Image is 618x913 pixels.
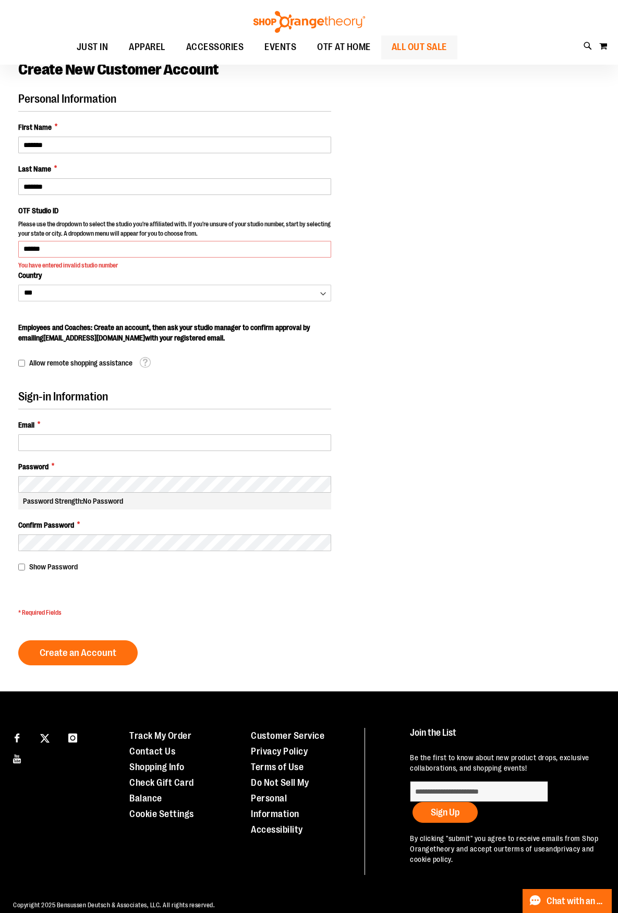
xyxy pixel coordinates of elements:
a: Terms of Use [251,762,304,772]
a: Do Not Sell My Personal Information [251,777,309,819]
span: Sign Up [431,807,459,818]
span: Allow remote shopping assistance [29,359,132,367]
span: Employees and Coaches: Create an account, then ask your studio manager to confirm approval by ema... [18,323,310,342]
span: Show Password [29,563,78,571]
a: Customer Service [251,731,324,741]
p: Please use the dropdown to select the studio you're affiliated with. If you're unsure of your stu... [18,220,331,240]
h4: Join the List [410,728,600,747]
span: Chat with an Expert [547,896,605,906]
span: No Password [83,497,123,505]
span: Email [18,420,34,430]
span: First Name [18,122,52,132]
span: JUST IN [77,35,108,59]
span: Password [18,461,49,472]
a: Contact Us [129,746,175,757]
a: Shopping Info [129,762,185,772]
span: Country [18,271,42,279]
span: Sign-in Information [18,390,108,403]
span: ACCESSORIES [186,35,244,59]
span: ALL OUT SALE [392,35,447,59]
a: Accessibility [251,824,303,835]
span: Create an Account [40,647,116,659]
span: APPAREL [129,35,165,59]
div: Password Strength: [18,493,331,509]
a: Check Gift Card Balance [129,777,194,804]
img: Twitter [40,734,50,743]
button: Sign Up [413,802,478,823]
span: Copyright 2025 Bensussen Deutsch & Associates, LLC. All rights reserved. [13,902,215,909]
span: Confirm Password [18,520,74,530]
a: Visit our Facebook page [8,728,26,746]
button: Chat with an Expert [523,889,612,913]
input: enter email [410,781,548,802]
span: * Required Fields [18,608,331,617]
span: Create New Customer Account [18,60,219,78]
a: terms of use [505,845,546,853]
a: Visit our X page [36,728,54,746]
span: Last Name [18,164,51,174]
a: Track My Order [129,731,191,741]
span: Personal Information [18,92,116,105]
span: EVENTS [264,35,296,59]
span: OTF Studio ID [18,206,58,215]
a: Cookie Settings [129,809,194,819]
a: Visit our Youtube page [8,749,26,767]
button: Create an Account [18,640,138,665]
p: Be the first to know about new product drops, exclusive collaborations, and shopping events! [410,752,600,773]
a: Privacy Policy [251,746,308,757]
img: Shop Orangetheory [252,11,367,33]
a: Visit our Instagram page [64,728,82,746]
div: You have entered invalid studio number [18,261,331,270]
p: By clicking "submit" you agree to receive emails from Shop Orangetheory and accept our and [410,833,600,865]
span: OTF AT HOME [317,35,371,59]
